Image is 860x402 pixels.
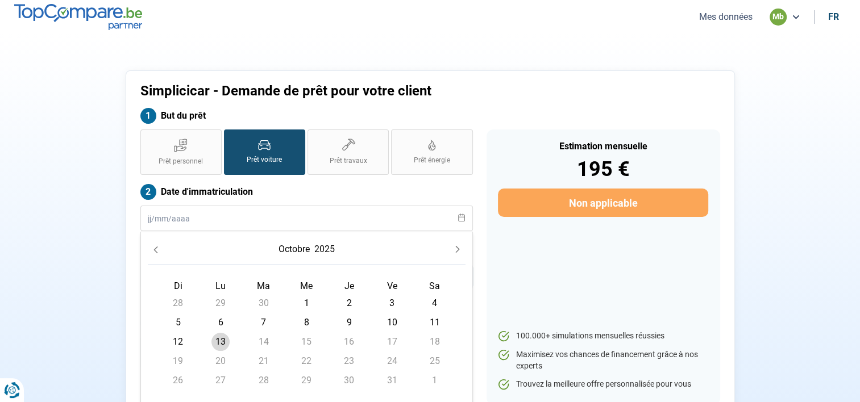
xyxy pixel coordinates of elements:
[169,352,187,370] span: 19
[340,333,358,351] span: 16
[328,294,371,313] td: 2
[297,352,315,370] span: 22
[200,332,242,351] td: 13
[371,313,413,332] td: 10
[169,294,187,312] span: 28
[297,333,315,351] span: 15
[255,371,273,390] span: 28
[828,11,839,22] div: fr
[340,313,358,332] span: 9
[157,294,200,313] td: 28
[371,294,413,313] td: 3
[429,280,440,291] span: Sa
[247,155,282,165] span: Prêt voiture
[211,371,230,390] span: 27
[330,156,367,166] span: Prêt travaux
[371,371,413,390] td: 31
[200,351,242,371] td: 20
[211,313,230,332] span: 6
[255,333,273,351] span: 14
[383,371,401,390] span: 31
[328,313,371,332] td: 9
[285,294,327,313] td: 1
[14,4,142,30] img: TopCompare.be
[169,371,187,390] span: 26
[426,352,444,370] span: 25
[328,371,371,390] td: 30
[414,156,450,165] span: Prêt énergie
[770,9,787,26] div: mb
[383,352,401,370] span: 24
[159,157,203,166] span: Prêt personnel
[255,313,273,332] span: 7
[498,349,708,371] li: Maximisez vos chances de financement grâce à nos experts
[211,333,230,351] span: 13
[140,108,473,124] label: But du prêt
[242,332,285,351] td: 14
[312,239,337,259] button: Choose Year
[242,371,285,390] td: 28
[140,83,572,99] h1: Simplicicar - Demande de prêt pour votre client
[157,371,200,390] td: 26
[140,206,473,231] input: jj/mm/aaaa
[200,313,242,332] td: 6
[413,371,456,390] td: 1
[328,351,371,371] td: 23
[340,294,358,312] span: 2
[426,294,444,312] span: 4
[276,239,312,259] button: Choose Month
[297,371,315,390] span: 29
[169,333,187,351] span: 12
[211,294,230,312] span: 29
[498,159,708,179] div: 195 €
[200,371,242,390] td: 27
[285,313,327,332] td: 8
[211,352,230,370] span: 20
[498,330,708,342] li: 100.000+ simulations mensuelles réussies
[450,241,466,257] button: Next Month
[285,332,327,351] td: 15
[344,280,354,291] span: Je
[174,280,182,291] span: Di
[383,294,401,312] span: 3
[340,371,358,390] span: 30
[300,280,313,291] span: Me
[498,142,708,151] div: Estimation mensuelle
[328,332,371,351] td: 16
[157,351,200,371] td: 19
[383,333,401,351] span: 17
[200,294,242,313] td: 29
[371,332,413,351] td: 17
[215,280,226,291] span: Lu
[242,294,285,313] td: 30
[285,371,327,390] td: 29
[340,352,358,370] span: 23
[413,351,456,371] td: 25
[426,313,444,332] span: 11
[696,11,756,23] button: Mes données
[157,332,200,351] td: 12
[140,184,473,200] label: Date d'immatriculation
[413,332,456,351] td: 18
[383,313,401,332] span: 10
[242,313,285,332] td: 7
[426,371,444,390] span: 1
[413,294,456,313] td: 4
[413,313,456,332] td: 11
[148,241,164,257] button: Previous Month
[371,351,413,371] td: 24
[498,379,708,390] li: Trouvez la meilleure offre personnalisée pour vous
[297,294,315,312] span: 1
[498,189,708,217] button: Non applicable
[426,333,444,351] span: 18
[257,280,270,291] span: Ma
[242,351,285,371] td: 21
[285,351,327,371] td: 22
[169,313,187,332] span: 5
[255,294,273,312] span: 30
[255,352,273,370] span: 21
[297,313,315,332] span: 8
[387,280,397,291] span: Ve
[157,313,200,332] td: 5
